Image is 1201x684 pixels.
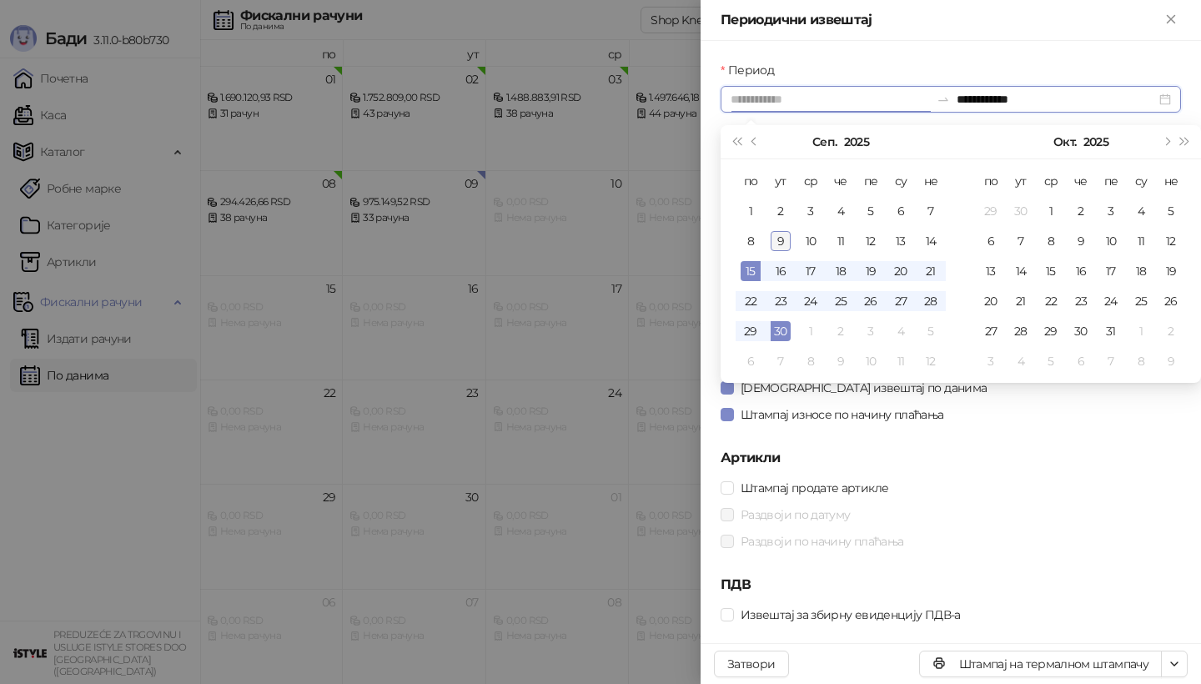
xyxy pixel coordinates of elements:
[812,125,837,158] button: Изабери месец
[891,351,911,371] div: 11
[1071,201,1091,221] div: 2
[1126,166,1156,196] th: су
[1157,125,1175,158] button: Следећи месец (PageDown)
[1131,261,1151,281] div: 18
[734,479,895,497] span: Штампај продате артикле
[721,61,784,79] label: Период
[1041,201,1061,221] div: 1
[861,231,881,251] div: 12
[1126,196,1156,226] td: 2025-10-04
[826,316,856,346] td: 2025-10-02
[831,351,851,371] div: 9
[796,166,826,196] th: ср
[796,346,826,376] td: 2025-10-08
[831,201,851,221] div: 4
[891,291,911,311] div: 27
[1036,346,1066,376] td: 2025-11-05
[981,291,1001,311] div: 20
[1126,226,1156,256] td: 2025-10-11
[736,256,766,286] td: 2025-09-15
[976,286,1006,316] td: 2025-10-20
[1071,291,1091,311] div: 23
[1036,226,1066,256] td: 2025-10-08
[1006,196,1036,226] td: 2025-09-30
[741,231,761,251] div: 8
[796,286,826,316] td: 2025-09-24
[766,196,796,226] td: 2025-09-02
[1161,10,1181,30] button: Close
[826,166,856,196] th: че
[826,196,856,226] td: 2025-09-04
[856,196,886,226] td: 2025-09-05
[721,448,1181,468] h5: Артикли
[976,256,1006,286] td: 2025-10-13
[1131,291,1151,311] div: 25
[886,226,916,256] td: 2025-09-13
[921,291,941,311] div: 28
[826,286,856,316] td: 2025-09-25
[1101,321,1121,341] div: 31
[1101,291,1121,311] div: 24
[891,261,911,281] div: 20
[886,256,916,286] td: 2025-09-20
[1006,316,1036,346] td: 2025-10-28
[1096,346,1126,376] td: 2025-11-07
[856,286,886,316] td: 2025-09-26
[1156,166,1186,196] th: не
[916,196,946,226] td: 2025-09-07
[1036,256,1066,286] td: 2025-10-15
[831,231,851,251] div: 11
[891,321,911,341] div: 4
[1036,286,1066,316] td: 2025-10-22
[861,261,881,281] div: 19
[1156,316,1186,346] td: 2025-11-02
[1006,286,1036,316] td: 2025-10-21
[1011,291,1031,311] div: 21
[831,291,851,311] div: 25
[736,166,766,196] th: по
[734,606,967,624] span: Извештај за збирну евиденцију ПДВ-а
[856,256,886,286] td: 2025-09-19
[826,346,856,376] td: 2025-10-09
[736,286,766,316] td: 2025-09-22
[886,196,916,226] td: 2025-09-06
[891,201,911,221] div: 6
[736,316,766,346] td: 2025-09-29
[1156,286,1186,316] td: 2025-10-26
[1006,256,1036,286] td: 2025-10-14
[916,316,946,346] td: 2025-10-05
[921,201,941,221] div: 7
[891,231,911,251] div: 13
[916,286,946,316] td: 2025-09-28
[771,201,791,221] div: 2
[734,505,857,524] span: Раздвоји по датуму
[1161,351,1181,371] div: 9
[1011,351,1031,371] div: 4
[801,261,821,281] div: 17
[1101,231,1121,251] div: 10
[1096,316,1126,346] td: 2025-10-31
[1126,256,1156,286] td: 2025-10-18
[976,226,1006,256] td: 2025-10-06
[886,316,916,346] td: 2025-10-04
[981,231,1001,251] div: 6
[861,321,881,341] div: 3
[976,196,1006,226] td: 2025-09-29
[1036,196,1066,226] td: 2025-10-01
[721,10,1161,30] div: Периодични извештај
[1041,291,1061,311] div: 22
[1131,351,1151,371] div: 8
[741,321,761,341] div: 29
[861,351,881,371] div: 10
[771,261,791,281] div: 16
[826,256,856,286] td: 2025-09-18
[1041,351,1061,371] div: 5
[1036,166,1066,196] th: ср
[976,166,1006,196] th: по
[736,226,766,256] td: 2025-09-08
[831,261,851,281] div: 18
[1101,201,1121,221] div: 3
[861,291,881,311] div: 26
[1161,201,1181,221] div: 5
[1131,321,1151,341] div: 1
